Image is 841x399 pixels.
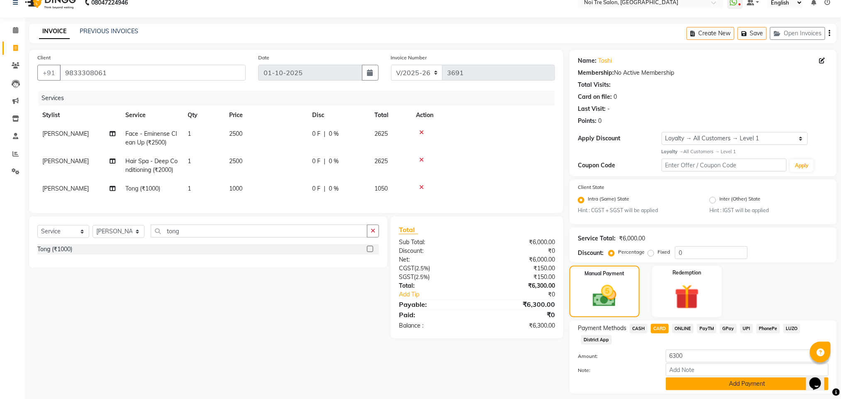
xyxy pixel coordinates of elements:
div: ₹150.00 [477,273,561,282]
span: Total [399,225,418,234]
input: Add Note [666,363,829,376]
span: | [324,157,325,166]
div: Balance : [393,321,477,330]
input: Search or Scan [151,225,367,237]
div: ( ) [393,273,477,282]
input: Amount [666,350,829,362]
span: ONLINE [672,324,694,333]
label: Client State [578,184,604,191]
div: Net: [393,255,477,264]
input: Enter Offer / Coupon Code [662,159,787,171]
th: Price [224,106,307,125]
div: 0 [614,93,617,101]
span: UPI [740,324,753,333]
span: [PERSON_NAME] [42,185,89,192]
label: Client [37,54,51,61]
img: _gift.svg [667,282,707,312]
div: No Active Membership [578,69,829,77]
span: 2625 [374,130,388,137]
div: Points: [578,117,597,125]
button: Open Invoices [770,27,825,40]
label: Invoice Number [391,54,427,61]
div: ₹0 [477,247,561,255]
th: Action [411,106,555,125]
label: Manual Payment [585,270,625,277]
small: Hint : IGST will be applied [709,207,829,214]
div: ₹150.00 [477,264,561,273]
span: 1 [188,185,191,192]
span: Payment Methods [578,324,626,333]
div: Tong (₹1000) [37,245,72,254]
div: ₹6,000.00 [477,255,561,264]
span: 2500 [229,130,242,137]
div: ₹6,000.00 [477,238,561,247]
span: District App [581,335,612,345]
a: INVOICE [39,24,70,39]
div: Total Visits: [578,81,611,89]
div: Total: [393,282,477,290]
span: 2500 [229,157,242,165]
a: Add Tip [393,290,491,299]
div: Last Visit: [578,105,606,113]
span: 0 % [329,184,339,193]
label: Inter (Other) State [719,195,760,205]
iframe: chat widget [806,366,833,391]
th: Service [120,106,183,125]
span: PayTM [697,324,717,333]
button: Create New [687,27,734,40]
span: 1 [188,157,191,165]
div: Coupon Code [578,161,661,170]
label: Date [258,54,269,61]
div: ₹6,300.00 [477,321,561,330]
th: Qty [183,106,224,125]
button: +91 [37,65,61,81]
span: GPay [720,324,737,333]
label: Fixed [658,248,670,256]
div: Services [38,91,561,106]
span: 2625 [374,157,388,165]
a: PREVIOUS INVOICES [80,27,138,35]
div: Membership: [578,69,614,77]
div: Discount: [578,249,604,257]
span: 0 F [312,130,320,138]
div: ₹0 [477,310,561,320]
button: Apply [790,159,814,172]
label: Amount: [572,352,659,360]
span: | [324,130,325,138]
span: 1 [188,130,191,137]
div: ₹6,300.00 [477,282,561,290]
div: Sub Total: [393,238,477,247]
label: Intra (Same) State [588,195,629,205]
strong: Loyalty → [662,149,684,154]
div: 0 [598,117,601,125]
div: Paid: [393,310,477,320]
span: PhonePe [756,324,780,333]
span: 0 F [312,157,320,166]
label: Redemption [672,269,701,277]
span: [PERSON_NAME] [42,157,89,165]
span: 0 F [312,184,320,193]
span: 1050 [374,185,388,192]
label: Note: [572,367,659,374]
div: ( ) [393,264,477,273]
div: Service Total: [578,234,616,243]
span: 0 % [329,130,339,138]
label: Percentage [618,248,645,256]
span: 2.5% [416,274,428,280]
th: Disc [307,106,369,125]
img: _cash.svg [585,282,624,310]
span: [PERSON_NAME] [42,130,89,137]
span: CASH [630,324,648,333]
span: 1000 [229,185,242,192]
span: 0 % [329,157,339,166]
div: Apply Discount [578,134,661,143]
button: Add Payment [666,377,829,390]
div: Discount: [393,247,477,255]
button: Save [738,27,767,40]
div: Card on file: [578,93,612,101]
div: Payable: [393,299,477,309]
span: | [324,184,325,193]
th: Total [369,106,411,125]
div: ₹6,000.00 [619,234,645,243]
span: Tong (₹1000) [125,185,160,192]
